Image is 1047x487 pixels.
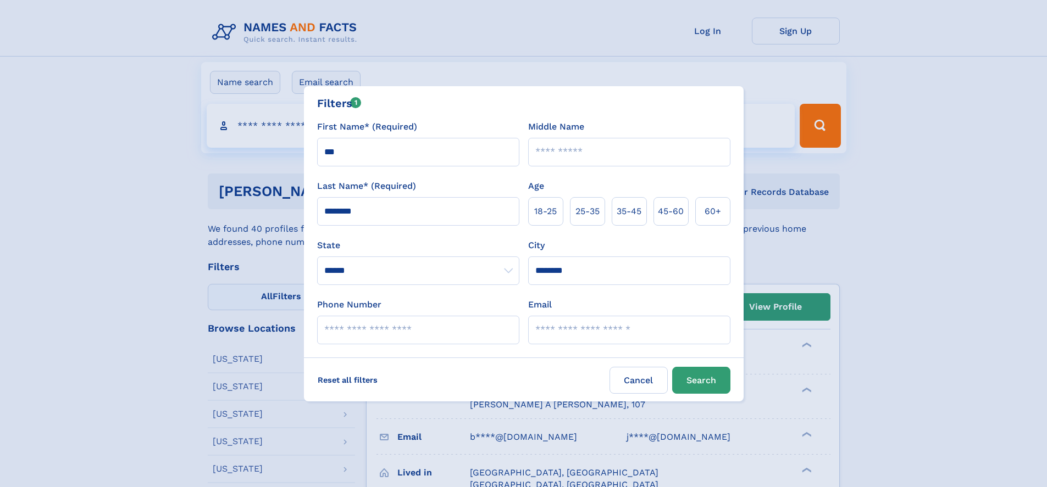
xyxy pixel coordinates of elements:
[311,367,385,393] label: Reset all filters
[528,298,552,311] label: Email
[528,180,544,193] label: Age
[317,95,362,111] div: Filters
[705,205,721,218] span: 60+
[575,205,600,218] span: 25‑35
[610,367,668,394] label: Cancel
[317,298,381,311] label: Phone Number
[658,205,684,218] span: 45‑60
[317,120,417,133] label: First Name* (Required)
[317,239,519,252] label: State
[317,180,416,193] label: Last Name* (Required)
[672,367,730,394] button: Search
[528,239,545,252] label: City
[617,205,641,218] span: 35‑45
[534,205,557,218] span: 18‑25
[528,120,584,133] label: Middle Name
